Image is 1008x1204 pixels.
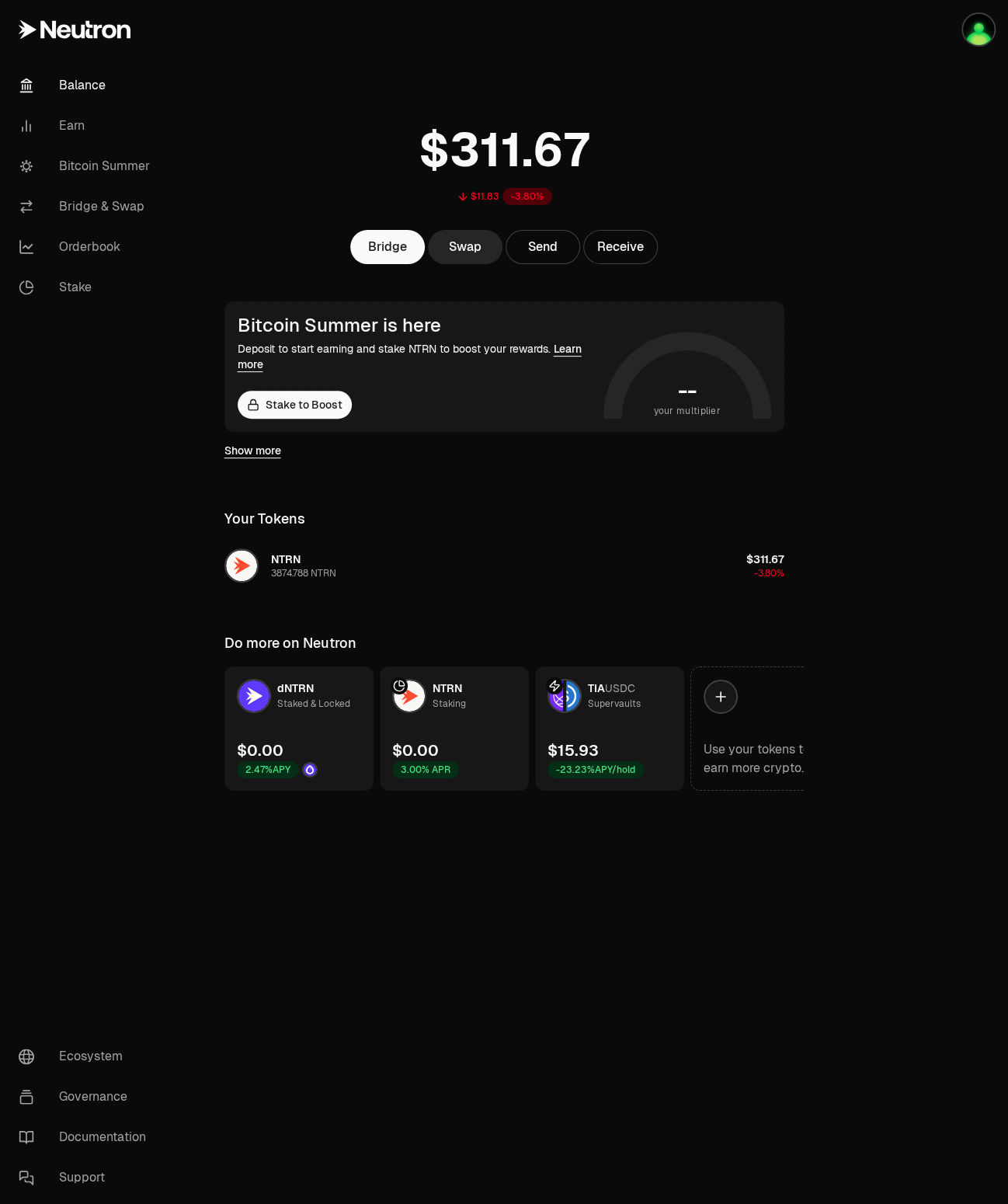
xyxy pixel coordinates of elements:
[277,696,350,712] div: Staked & Locked
[6,146,168,186] a: Bitcoin Summer
[754,567,784,579] span: -3.80%
[549,680,563,712] img: TIA Logo
[690,666,839,791] a: Use your tokens to earn more crypto.
[588,696,641,712] div: Supervaults
[224,666,374,791] a: dNTRN LogodNTRNStaked & Locked$0.002.47%APYDrop
[746,552,784,566] span: $311.67
[547,761,644,778] div: -23.23% APY/hold
[583,230,658,264] button: Receive
[653,403,721,419] span: your multiplier
[215,542,794,589] button: NTRN LogoNTRN3874.788 NTRN$311.67-3.80%
[392,739,439,761] div: $0.00
[380,666,529,791] a: NTRN LogoNTRNStaking$0.003.00% APR
[6,227,168,267] a: Orderbook
[238,341,597,372] div: Deposit to start earning and stake NTRN to boost your rewards.
[224,508,305,530] div: Your Tokens
[704,740,826,778] div: Use your tokens to earn more crypto.
[271,567,336,579] div: 3874.788 NTRN
[433,696,466,712] div: Staking
[6,1117,168,1157] a: Documentation
[566,680,580,712] img: USDC Logo
[547,739,599,761] div: $15.93
[502,188,552,205] div: -3.80%
[471,190,499,203] div: $11.83
[6,1077,168,1117] a: Governance
[678,378,696,403] h1: --
[277,681,314,695] span: dNTRN
[226,550,257,581] img: NTRN Logo
[224,632,356,654] div: Do more on Neutron
[588,681,605,695] span: TIA
[428,230,502,264] a: Swap
[350,230,425,264] a: Bridge
[6,267,168,308] a: Stake
[6,65,168,106] a: Balance
[238,315,597,336] div: Bitcoin Summer is here
[6,106,168,146] a: Earn
[238,680,269,712] img: dNTRN Logo
[392,761,459,778] div: 3.00% APR
[237,761,299,778] div: 2.47% APY
[963,14,994,45] img: Keplr primary wallet
[433,681,462,695] span: NTRN
[6,186,168,227] a: Bridge & Swap
[394,680,425,712] img: NTRN Logo
[6,1157,168,1198] a: Support
[535,666,684,791] a: TIA LogoUSDC LogoTIAUSDCSupervaults$15.93-23.23%APY/hold
[238,391,352,419] a: Stake to Boost
[237,739,283,761] div: $0.00
[304,764,316,776] img: Drop
[271,552,301,566] span: NTRN
[506,230,580,264] button: Send
[224,443,281,458] a: Show more
[605,681,635,695] span: USDC
[6,1036,168,1077] a: Ecosystem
